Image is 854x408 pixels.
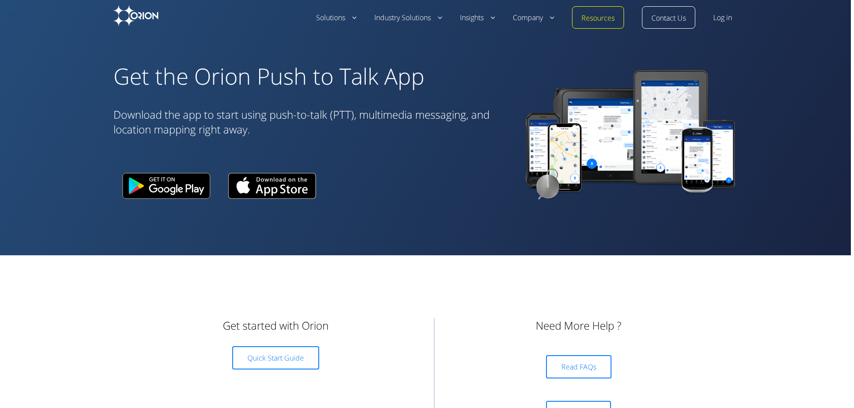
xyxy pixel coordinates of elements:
[131,318,420,333] h3: Get started with Orion
[228,173,316,199] img: App store logo
[434,318,723,333] h3: Need More Help ?
[316,13,356,23] a: Solutions
[460,13,495,23] a: Insights
[581,13,615,24] a: Resources
[113,107,507,137] h3: Download the app to start using push-to-talk (PTT), multimedia messaging, and location mapping ri...
[546,355,611,378] a: Read FAQs
[651,13,686,24] a: Contact Us
[561,362,596,372] span: Read FAQs
[247,353,304,363] span: Quick Start Guide
[374,13,442,23] a: Industry Solutions
[113,60,507,92] h1: Get the Orion Push to Talk App
[232,346,319,369] a: Quick Start Guide
[520,58,741,205] img: Mobile-Product-Family-Orion-PTT-2.0-July2022
[513,13,554,23] a: Company
[113,5,158,26] img: Orion
[809,365,854,408] iframe: Chat Widget
[713,13,732,23] a: Log in
[122,173,210,199] img: Google play logo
